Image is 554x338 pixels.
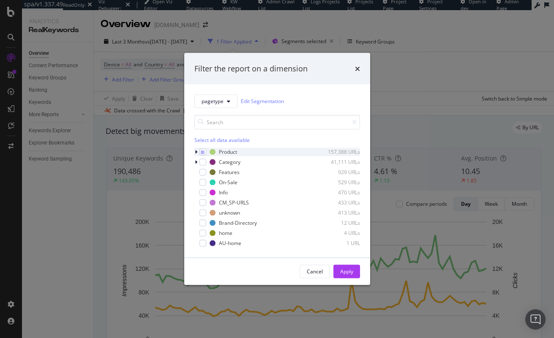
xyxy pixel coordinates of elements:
div: Open Intercom Messenger [525,309,546,330]
div: Product [219,148,237,155]
div: 12 URLs [319,219,360,226]
div: 413 URLs [319,209,360,216]
div: AU-home [219,240,241,247]
div: 929 URLs [319,169,360,176]
div: 433 URLs [319,199,360,206]
div: 4 URLs [319,229,360,237]
div: Select all data available [194,136,360,143]
div: 157,388 URLs [319,148,360,155]
div: 1 URL [319,240,360,247]
div: Cancel [307,268,323,275]
div: Category [219,158,240,166]
div: Filter the report on a dimension [194,63,308,74]
div: 529 URLs [319,179,360,186]
div: Features [219,169,240,176]
button: Apply [333,264,360,278]
div: home [219,229,232,237]
div: CM_SP-URLS [219,199,249,206]
div: unknown [219,209,240,216]
div: 470 URLs [319,189,360,196]
div: modal [184,53,370,285]
div: Info [219,189,228,196]
button: pagetype [194,94,237,108]
div: 41,111 URLs [319,158,360,166]
span: pagetype [202,98,224,105]
div: Apply [340,268,353,275]
div: Brand-Directory [219,219,257,226]
div: On-Sale [219,179,237,186]
div: times [355,63,360,74]
input: Search [194,114,360,129]
a: Edit Segmentation [241,97,284,106]
button: Cancel [300,264,330,278]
